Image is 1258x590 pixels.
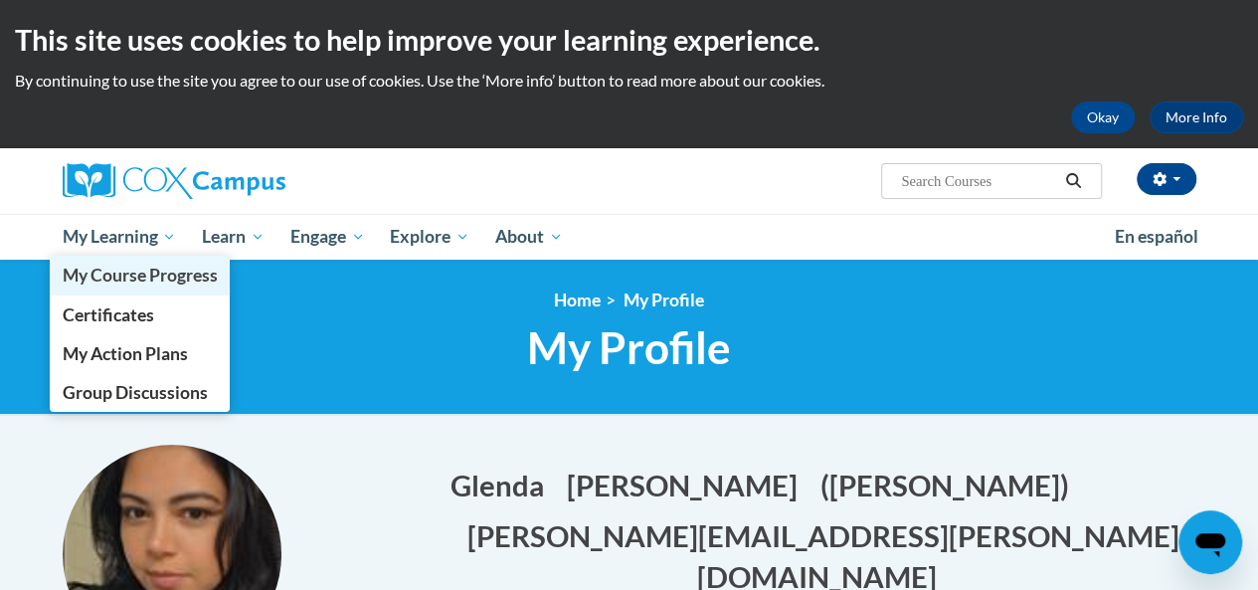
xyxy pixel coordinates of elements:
button: Edit last name [567,465,810,505]
span: Learn [202,225,265,249]
a: My Action Plans [50,334,231,373]
a: More Info [1150,101,1243,133]
p: By continuing to use the site you agree to our use of cookies. Use the ‘More info’ button to read... [15,70,1243,92]
a: About [482,214,576,260]
span: Certificates [62,304,153,325]
button: Okay [1071,101,1135,133]
button: Edit first name [450,465,557,505]
span: My Profile [527,321,731,374]
span: My Profile [624,290,704,310]
a: Learn [189,214,277,260]
span: About [495,225,563,249]
a: Explore [377,214,482,260]
a: Home [554,290,601,310]
a: My Course Progress [50,256,231,295]
input: Search Courses [899,169,1058,193]
span: Explore [390,225,469,249]
div: Main menu [48,214,1211,260]
button: Account Settings [1137,163,1196,195]
img: Cox Campus [63,163,285,199]
a: En español [1102,216,1211,258]
iframe: Button to launch messaging window [1178,510,1242,574]
a: Group Discussions [50,373,231,412]
a: Certificates [50,295,231,334]
span: My Course Progress [62,265,217,286]
span: Engage [290,225,365,249]
span: Group Discussions [62,382,207,403]
button: Search [1058,169,1088,193]
button: Edit screen name [820,465,1082,505]
a: My Learning [50,214,190,260]
span: En español [1115,226,1198,247]
h2: This site uses cookies to help improve your learning experience. [15,20,1243,60]
span: My Learning [62,225,176,249]
a: Engage [277,214,378,260]
span: My Action Plans [62,343,187,364]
